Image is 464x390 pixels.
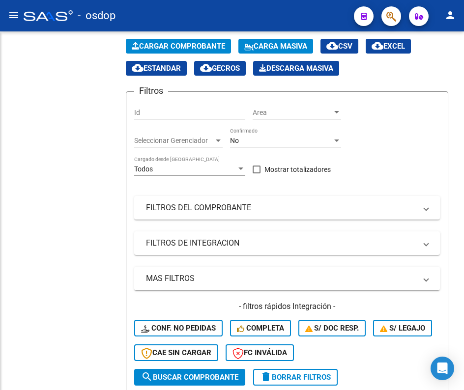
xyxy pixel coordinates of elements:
[232,348,287,357] span: FC Inválida
[141,373,238,382] span: Buscar Comprobante
[146,273,416,284] mat-panel-title: MAS FILTROS
[141,348,211,357] span: CAE SIN CARGAR
[260,371,272,383] mat-icon: delete
[134,196,440,220] mat-expansion-panel-header: FILTROS DEL COMPROBANTE
[141,371,153,383] mat-icon: search
[230,320,291,336] button: Completa
[326,40,338,52] mat-icon: cloud_download
[126,61,187,76] button: Estandar
[253,61,339,76] button: Descarga Masiva
[320,39,358,54] button: CSV
[431,357,454,380] div: Open Intercom Messenger
[134,344,218,361] button: CAE SIN CARGAR
[244,42,307,51] span: Carga Masiva
[326,42,352,51] span: CSV
[126,39,231,54] button: Cargar Comprobante
[372,40,383,52] mat-icon: cloud_download
[298,320,366,336] button: S/ Doc Resp.
[238,39,313,54] button: Carga Masiva
[259,64,333,73] span: Descarga Masiva
[8,9,20,21] mat-icon: menu
[230,137,239,144] span: No
[372,42,405,51] span: EXCEL
[444,9,456,21] mat-icon: person
[260,373,331,382] span: Borrar Filtros
[134,301,440,312] h4: - filtros rápidos Integración -
[134,165,153,173] span: Todos
[134,84,168,98] h3: Filtros
[134,369,245,386] button: Buscar Comprobante
[146,202,416,213] mat-panel-title: FILTROS DEL COMPROBANTE
[141,324,216,333] span: Conf. no pedidas
[253,61,339,76] app-download-masive: Descarga masiva de comprobantes (adjuntos)
[380,324,425,333] span: S/ legajo
[134,231,440,255] mat-expansion-panel-header: FILTROS DE INTEGRACION
[253,369,338,386] button: Borrar Filtros
[134,320,223,336] button: Conf. no pedidas
[134,267,440,290] mat-expansion-panel-header: MAS FILTROS
[132,62,144,74] mat-icon: cloud_download
[366,39,411,54] button: EXCEL
[226,344,294,361] button: FC Inválida
[78,5,116,27] span: - osdop
[373,320,432,336] button: S/ legajo
[132,42,225,51] span: Cargar Comprobante
[200,64,240,73] span: Gecros
[146,238,416,249] mat-panel-title: FILTROS DE INTEGRACION
[200,62,212,74] mat-icon: cloud_download
[132,64,181,73] span: Estandar
[134,137,214,145] span: Seleccionar Gerenciador
[194,61,246,76] button: Gecros
[264,164,331,175] span: Mostrar totalizadores
[237,324,284,333] span: Completa
[253,109,332,117] span: Area
[305,324,359,333] span: S/ Doc Resp.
